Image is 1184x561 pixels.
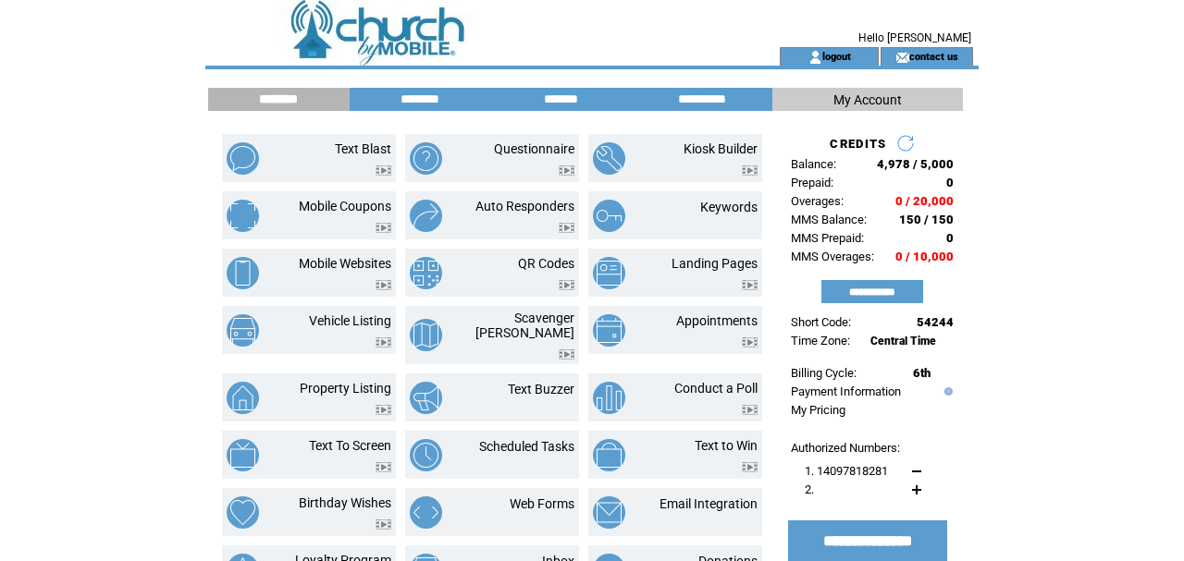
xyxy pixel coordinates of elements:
[791,213,867,226] span: MMS Balance:
[674,381,758,396] a: Conduct a Poll
[858,31,971,44] span: Hello [PERSON_NAME]
[946,231,954,245] span: 0
[791,441,900,455] span: Authorized Numbers:
[376,165,391,176] img: video.png
[940,387,953,396] img: help.gif
[593,496,625,529] img: email-integration.png
[791,250,874,263] span: MMS Overages:
[559,349,574,360] img: video.png
[227,496,259,529] img: birthday-wishes.png
[742,462,758,472] img: video.png
[672,256,758,271] a: Landing Pages
[593,314,625,347] img: appointments.png
[508,382,574,396] a: Text Buzzer
[299,199,391,213] a: Mobile Coupons
[309,438,391,453] a: Text To Screen
[376,337,391,348] img: video.png
[559,165,574,176] img: video.png
[700,200,758,214] a: Keywords
[494,141,574,156] a: Questionnaire
[410,439,442,471] img: scheduled-tasks.png
[791,384,901,398] a: Payment Information
[917,315,954,329] span: 54244
[742,337,758,348] img: video.png
[593,439,625,471] img: text-to-win.png
[899,213,954,226] span: 150 / 150
[684,141,758,156] a: Kiosk Builder
[593,142,625,175] img: kiosk-builder.png
[410,142,442,175] img: questionnaire.png
[791,231,864,245] span: MMS Prepaid:
[593,382,625,414] img: conduct-a-poll.png
[227,142,259,175] img: text-blast.png
[376,519,391,530] img: video.png
[410,496,442,529] img: web-forms.png
[805,464,888,478] span: 1. 14097818281
[299,495,391,510] a: Birthday Wishes
[227,439,259,471] img: text-to-screen.png
[593,200,625,232] img: keywords.png
[410,382,442,414] img: text-buzzer.png
[475,199,574,213] a: Auto Responders
[410,319,442,351] img: scavenger-hunt.png
[695,438,758,453] a: Text to Win
[376,280,391,290] img: video.png
[877,157,954,171] span: 4,978 / 5,000
[510,496,574,511] a: Web Forms
[791,315,851,329] span: Short Code:
[676,313,758,328] a: Appointments
[742,165,758,176] img: video.png
[742,280,758,290] img: video.png
[946,176,954,189] span: 0
[791,403,845,417] a: My Pricing
[227,314,259,347] img: vehicle-listing.png
[376,223,391,233] img: video.png
[227,200,259,232] img: mobile-coupons.png
[791,176,833,189] span: Prepaid:
[479,439,574,454] a: Scheduled Tasks
[300,381,391,396] a: Property Listing
[227,382,259,414] img: property-listing.png
[791,194,844,208] span: Overages:
[559,280,574,290] img: video.png
[895,250,954,263] span: 0 / 10,000
[913,366,931,380] span: 6th
[227,257,259,289] img: mobile-websites.png
[376,405,391,415] img: video.png
[791,366,857,380] span: Billing Cycle:
[410,200,442,232] img: auto-responders.png
[593,257,625,289] img: landing-pages.png
[805,482,814,496] span: 2.
[909,50,958,62] a: contact us
[559,223,574,233] img: video.png
[299,256,391,271] a: Mobile Websites
[742,405,758,415] img: video.png
[335,141,391,156] a: Text Blast
[833,92,902,107] span: My Account
[791,157,836,171] span: Balance:
[870,335,936,348] span: Central Time
[309,313,391,328] a: Vehicle Listing
[808,50,822,65] img: account_icon.gif
[376,462,391,472] img: video.png
[518,256,574,271] a: QR Codes
[791,334,850,348] span: Time Zone:
[475,311,574,340] a: Scavenger [PERSON_NAME]
[660,496,758,511] a: Email Integration
[830,137,886,151] span: CREDITS
[410,257,442,289] img: qr-codes.png
[895,50,909,65] img: contact_us_icon.gif
[822,50,851,62] a: logout
[895,194,954,208] span: 0 / 20,000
